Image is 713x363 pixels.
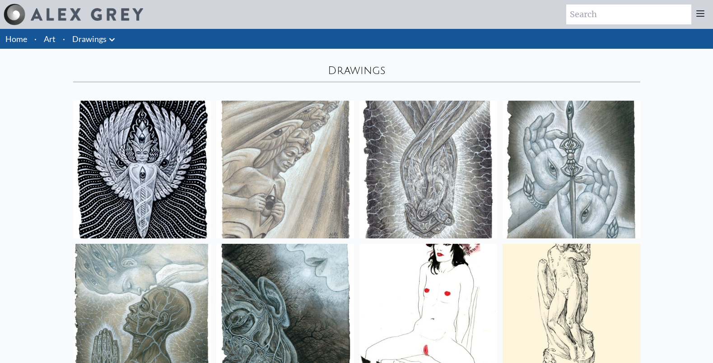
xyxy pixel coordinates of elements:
[72,33,107,45] a: Drawings
[566,5,691,24] input: Search
[44,33,56,45] a: Art
[5,34,27,44] a: Home
[59,29,69,49] li: ·
[31,29,40,49] li: ·
[73,63,640,78] div: Drawings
